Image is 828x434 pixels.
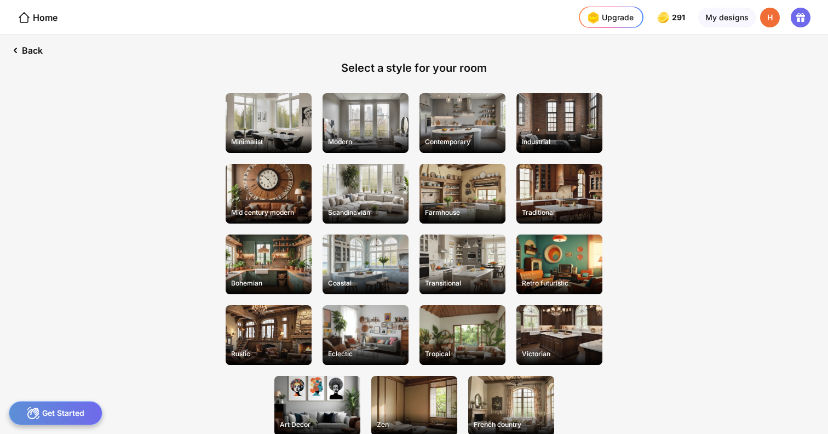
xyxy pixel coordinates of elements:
div: Home [18,11,58,24]
div: Industrial [517,133,601,150]
div: Mid century modern [227,204,311,221]
div: Coastal [324,275,407,292]
div: Transitional [421,275,504,292]
div: Victorian [517,345,601,362]
div: Bohemian [227,275,311,292]
div: Zen [372,416,456,433]
div: My designs [698,8,756,27]
div: Tropical [421,345,504,362]
div: Farmhouse [421,204,504,221]
div: Eclectic [324,345,407,362]
div: Retro futuristic [517,275,601,292]
div: Traditional [517,204,601,221]
div: French country [469,416,553,433]
div: Art Decor [275,416,359,433]
div: Get Started [9,401,102,425]
img: upgrade-nav-btn-icon.gif [584,9,602,26]
div: H [760,8,780,27]
span: 291 [672,13,687,22]
div: Modern [324,133,407,150]
div: Select a style for your room [341,61,487,75]
div: Scandinavian [324,204,407,221]
div: Minimalist [227,133,311,150]
div: Upgrade [584,9,634,26]
div: Rustic [227,345,311,362]
div: Contemporary [421,133,504,150]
